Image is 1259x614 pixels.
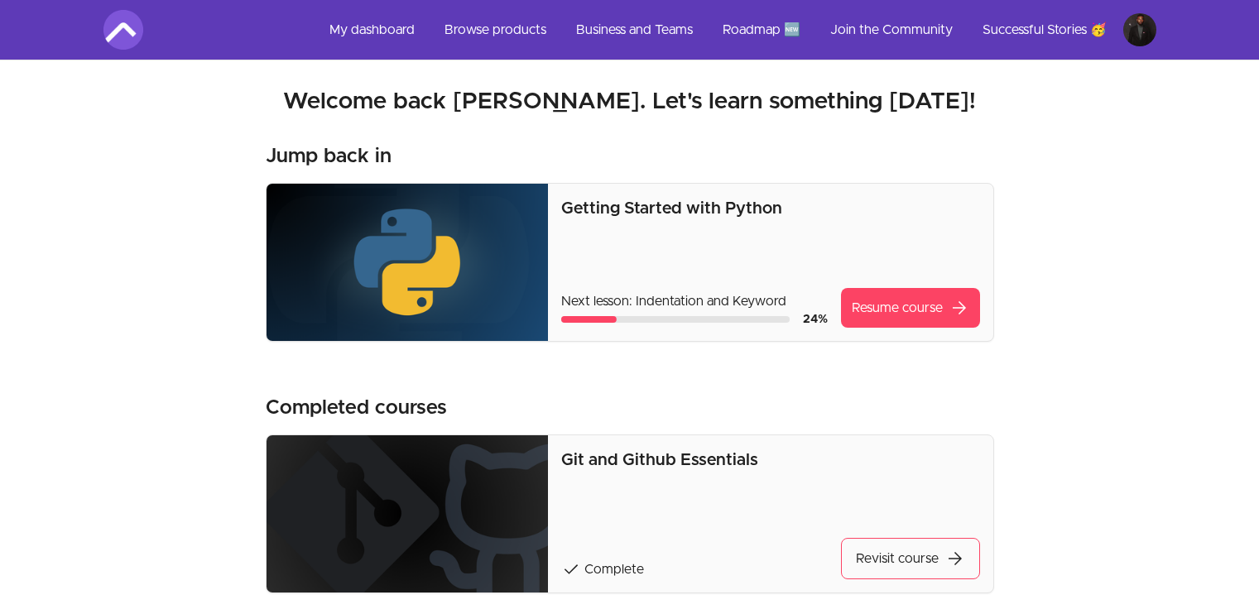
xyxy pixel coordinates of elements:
img: Product image for Getting Started with Python [267,184,549,341]
p: Next lesson: Indentation and Keyword [561,291,827,311]
span: 24 % [803,314,828,325]
p: Getting Started with Python [561,197,979,220]
span: check [561,559,581,579]
div: Course progress [561,316,789,323]
a: Business and Teams [563,10,706,50]
a: Browse products [431,10,560,50]
img: Amigoscode logo [103,10,143,50]
span: Complete [584,563,644,576]
nav: Main [316,10,1156,50]
h3: Jump back in [266,143,392,170]
a: Revisit coursearrow_forward [841,538,980,579]
span: arrow_forward [949,298,969,318]
h2: Welcome back [PERSON_NAME]. Let's learn something [DATE]! [103,87,1156,117]
a: Join the Community [817,10,966,50]
p: Git and Github Essentials [561,449,979,472]
img: Product image for Git and Github Essentials [267,435,549,592]
a: Successful Stories 🥳 [969,10,1120,50]
a: Roadmap 🆕 [709,10,814,50]
span: arrow_forward [945,549,965,568]
a: Resume coursearrow_forward [841,288,980,328]
a: My dashboard [316,10,428,50]
img: Profile image for Daniel Igwe [1123,13,1156,46]
h3: Completed courses [266,395,447,421]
